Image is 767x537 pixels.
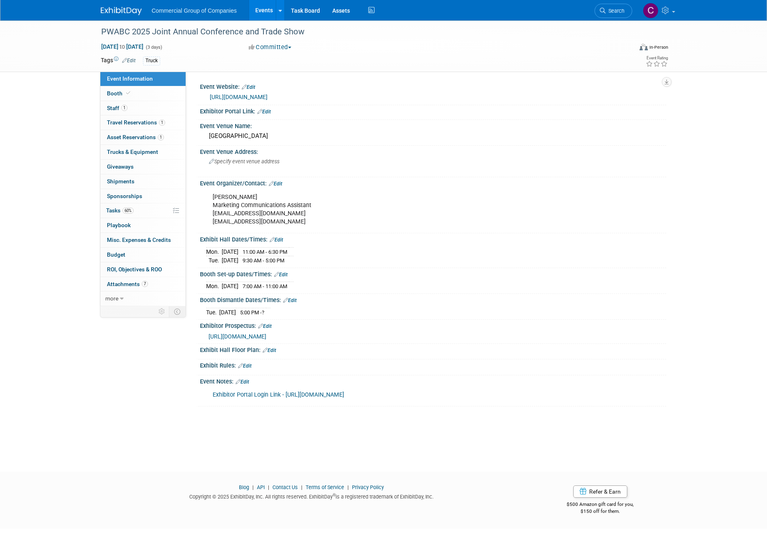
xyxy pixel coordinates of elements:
a: Attachments7 [100,277,186,291]
div: Event Format [584,43,668,55]
div: [PERSON_NAME] Marketing Communications Assistant [EMAIL_ADDRESS][DOMAIN_NAME] [EMAIL_ADDRESS][DOM... [207,189,576,230]
a: Edit [238,363,252,369]
a: Edit [122,58,136,63]
a: Shipments [100,174,186,189]
a: Giveaways [100,160,186,174]
a: Event Information [100,72,186,86]
a: Misc. Expenses & Credits [100,233,186,247]
a: Staff1 [100,101,186,115]
a: Blog [239,484,249,490]
span: (3 days) [145,45,162,50]
a: Edit [283,298,297,303]
span: Commercial Group of Companies [152,7,237,14]
div: Booth Dismantle Dates/Times: [200,294,666,305]
a: Sponsorships [100,189,186,203]
span: Budget [107,251,125,258]
div: Exhibitor Prospectus: [200,320,666,330]
span: 5:00 PM - [240,309,264,316]
span: | [266,484,271,490]
a: Edit [269,181,282,187]
td: Mon. [206,282,222,291]
div: Event Rating [646,56,668,60]
a: Search [595,4,632,18]
sup: ® [333,493,336,497]
div: Event Venue Address: [200,146,666,156]
td: Tue. [206,308,219,316]
div: $500 Amazon gift card for you, [534,496,667,514]
a: Refer & Earn [573,485,627,498]
div: Event Venue Name: [200,120,666,130]
div: Truck [143,56,160,65]
a: Edit [274,272,288,278]
div: $150 off for them. [534,508,667,515]
a: [URL][DOMAIN_NAME] [209,333,266,340]
a: Edit [270,237,283,243]
span: Event Information [107,75,153,82]
span: 7 [142,281,148,287]
td: Toggle Event Tabs [169,306,186,317]
div: [GEOGRAPHIC_DATA] [206,130,660,142]
span: Tasks [106,207,134,214]
a: Playbook [100,218,186,232]
td: [DATE] [222,256,238,265]
a: Trucks & Equipment [100,145,186,159]
span: ROI, Objectives & ROO [107,266,162,273]
img: ExhibitDay [101,7,142,15]
span: | [299,484,304,490]
img: Format-Inperson.png [640,44,648,50]
span: Staff [107,105,127,111]
span: Search [606,8,624,14]
a: API [257,484,265,490]
a: Edit [236,379,249,385]
div: Booth Set-up Dates/Times: [200,268,666,279]
a: Terms of Service [306,484,344,490]
a: Travel Reservations1 [100,115,186,130]
span: Sponsorships [107,193,142,199]
a: Contact Us [272,484,298,490]
td: Tue. [206,256,222,265]
span: [DATE] [DATE] [101,43,144,50]
a: Edit [263,347,276,353]
div: Event Website: [200,81,666,91]
a: [URL][DOMAIN_NAME] [210,94,268,100]
div: Exhibit Rules: [200,359,666,370]
span: to [118,43,126,50]
span: 1 [158,134,164,140]
div: Event Organizer/Contact: [200,177,666,188]
a: Edit [257,109,271,115]
a: more [100,291,186,306]
a: Budget [100,248,186,262]
span: | [250,484,256,490]
span: 60% [123,208,134,214]
a: ROI, Objectives & ROO [100,262,186,277]
span: Misc. Expenses & Credits [107,237,171,243]
i: Booth reservation complete [126,91,130,95]
span: more [105,295,118,302]
span: 1 [159,120,165,126]
td: [DATE] [222,247,238,256]
span: Giveaways [107,163,134,170]
span: Shipments [107,178,134,185]
span: Playbook [107,222,131,228]
td: [DATE] [219,308,236,316]
div: PWABC 2025 Joint Annual Conference and Trade Show [98,25,620,39]
a: Privacy Policy [352,484,384,490]
span: Booth [107,90,132,97]
span: 11:00 AM - 6:30 PM [243,249,287,255]
td: Mon. [206,247,222,256]
td: [DATE] [222,282,238,291]
span: | [345,484,351,490]
div: In-Person [649,44,668,50]
span: Travel Reservations [107,119,165,126]
span: 1 [121,105,127,111]
a: Exhibitor Portal Login Link - [URL][DOMAIN_NAME] [213,391,344,398]
span: 7:00 AM - 11:00 AM [243,283,287,289]
td: Personalize Event Tab Strip [155,306,169,317]
a: Tasks60% [100,203,186,218]
span: Attachments [107,281,148,287]
a: Edit [242,84,255,90]
button: Committed [246,43,295,52]
div: Copyright © 2025 ExhibitDay, Inc. All rights reserved. ExhibitDay is a registered trademark of Ex... [101,491,522,501]
span: Specify event venue address [209,158,279,165]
